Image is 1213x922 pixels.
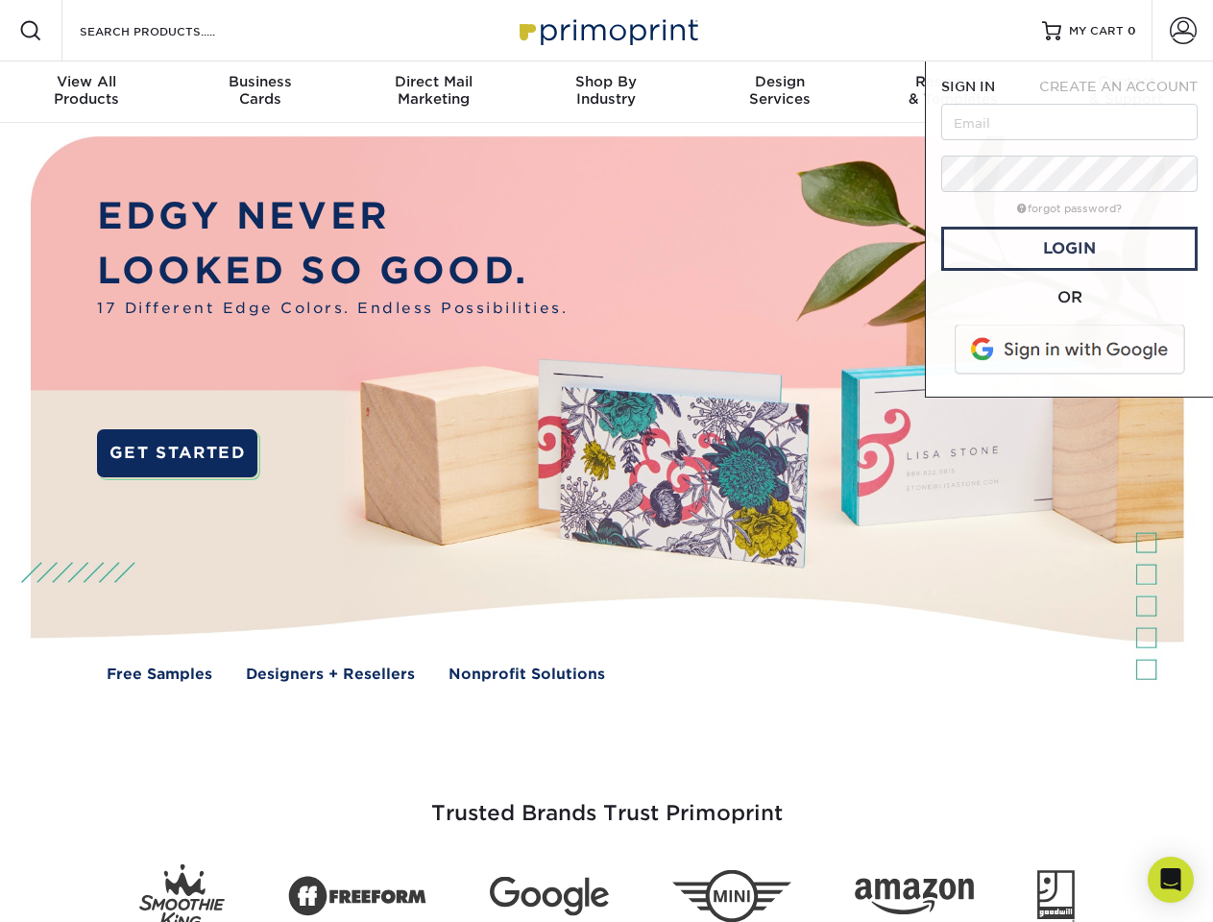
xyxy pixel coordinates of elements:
[693,61,866,123] a: DesignServices
[511,10,703,51] img: Primoprint
[97,298,568,320] span: 17 Different Edge Colors. Endless Possibilities.
[520,61,692,123] a: Shop ByIndustry
[173,73,346,108] div: Cards
[855,879,974,915] img: Amazon
[941,286,1198,309] div: OR
[45,755,1169,849] h3: Trusted Brands Trust Primoprint
[97,244,568,299] p: LOOKED SO GOOD.
[490,877,609,916] img: Google
[866,61,1039,123] a: Resources& Templates
[1069,23,1124,39] span: MY CART
[941,104,1198,140] input: Email
[1148,857,1194,903] div: Open Intercom Messenger
[246,664,415,686] a: Designers + Resellers
[941,79,995,94] span: SIGN IN
[347,73,520,108] div: Marketing
[1039,79,1198,94] span: CREATE AN ACCOUNT
[1017,203,1122,215] a: forgot password?
[347,61,520,123] a: Direct MailMarketing
[347,73,520,90] span: Direct Mail
[520,73,692,108] div: Industry
[866,73,1039,108] div: & Templates
[1128,24,1136,37] span: 0
[97,429,257,477] a: GET STARTED
[449,664,605,686] a: Nonprofit Solutions
[693,73,866,90] span: Design
[78,19,265,42] input: SEARCH PRODUCTS.....
[520,73,692,90] span: Shop By
[941,227,1198,271] a: Login
[173,61,346,123] a: BusinessCards
[866,73,1039,90] span: Resources
[173,73,346,90] span: Business
[1037,870,1075,922] img: Goodwill
[693,73,866,108] div: Services
[107,664,212,686] a: Free Samples
[97,189,568,244] p: EDGY NEVER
